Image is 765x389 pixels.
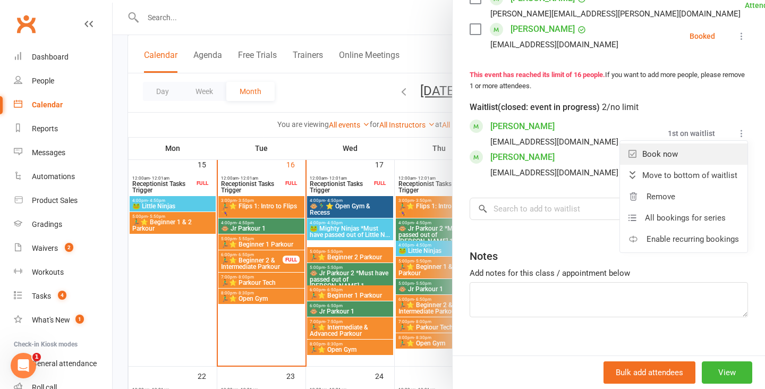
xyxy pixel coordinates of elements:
div: Tasks [32,292,51,300]
a: Clubworx [13,11,39,37]
div: [EMAIL_ADDRESS][DOMAIN_NAME] [490,135,618,149]
span: Enable recurring bookings [647,233,739,246]
div: Workouts [32,268,64,276]
a: Tasks 4 [14,284,112,308]
div: General attendance [32,359,97,368]
div: 2/no limit [602,100,639,115]
a: General attendance kiosk mode [14,352,112,376]
div: Notes [470,249,498,264]
div: Waivers [32,244,58,252]
a: People [14,69,112,93]
a: [PERSON_NAME] [490,118,555,135]
span: Remove [647,190,675,203]
a: What's New1 [14,308,112,332]
span: All bookings for series [645,212,726,224]
a: Waivers 2 [14,236,112,260]
a: [PERSON_NAME] [511,21,575,38]
a: Enable recurring bookings [620,229,747,250]
a: Book now [620,143,747,165]
div: Automations [32,172,75,181]
button: View [702,361,752,384]
input: Search to add to waitlist [470,198,748,220]
a: Automations [14,165,112,189]
div: If you want to add more people, please remove 1 or more attendees. [470,70,748,92]
span: Move to bottom of waitlist [642,169,737,182]
div: Calendar [32,100,63,109]
div: Waitlist [470,100,639,115]
div: Messages [32,148,65,157]
span: (closed: event in progress) [498,102,600,112]
button: Bulk add attendees [603,361,695,384]
a: Reports [14,117,112,141]
a: Workouts [14,260,112,284]
a: Dashboard [14,45,112,69]
div: [PERSON_NAME][EMAIL_ADDRESS][PERSON_NAME][DOMAIN_NAME] [490,7,741,21]
div: What's New [32,316,70,324]
span: 1 [32,353,41,361]
iframe: Intercom live chat [11,353,36,378]
a: Calendar [14,93,112,117]
div: Dashboard [32,53,69,61]
div: [EMAIL_ADDRESS][DOMAIN_NAME] [490,166,618,180]
strong: This event has reached its limit of 16 people. [470,71,605,79]
div: Add notes for this class / appointment below [470,267,748,280]
span: 2 [65,243,73,252]
div: People [32,77,54,85]
div: [EMAIL_ADDRESS][DOMAIN_NAME] [490,38,618,52]
div: Reports [32,124,58,133]
div: Booked [690,32,715,40]
a: [PERSON_NAME] [490,149,555,166]
a: Move to bottom of waitlist [620,165,747,186]
div: Product Sales [32,196,78,205]
a: Remove [620,186,747,207]
div: 1st on waitlist [668,130,715,137]
div: Gradings [32,220,62,229]
a: All bookings for series [620,207,747,229]
a: Messages [14,141,112,165]
a: Product Sales [14,189,112,213]
span: 1 [75,315,84,324]
a: Gradings [14,213,112,236]
span: 4 [58,291,66,300]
